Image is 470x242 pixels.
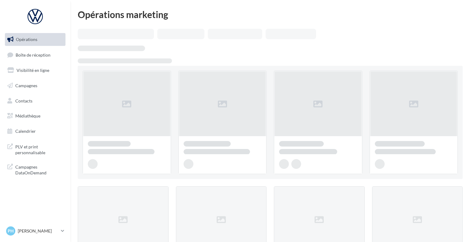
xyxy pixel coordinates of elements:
[8,228,14,234] span: PH
[4,95,67,107] a: Contacts
[15,143,63,156] span: PLV et print personnalisable
[4,33,67,46] a: Opérations
[78,10,463,19] div: Opérations marketing
[16,52,50,57] span: Boîte de réception
[15,98,32,103] span: Contacts
[4,79,67,92] a: Campagnes
[4,64,67,77] a: Visibilité en ligne
[4,160,67,178] a: Campagnes DataOnDemand
[15,113,40,118] span: Médiathèque
[18,228,58,234] p: [PERSON_NAME]
[4,48,67,61] a: Boîte de réception
[5,225,65,237] a: PH [PERSON_NAME]
[15,128,36,134] span: Calendrier
[15,83,37,88] span: Campagnes
[15,163,63,176] span: Campagnes DataOnDemand
[4,140,67,158] a: PLV et print personnalisable
[16,37,37,42] span: Opérations
[17,68,49,73] span: Visibilité en ligne
[4,125,67,138] a: Calendrier
[4,110,67,122] a: Médiathèque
